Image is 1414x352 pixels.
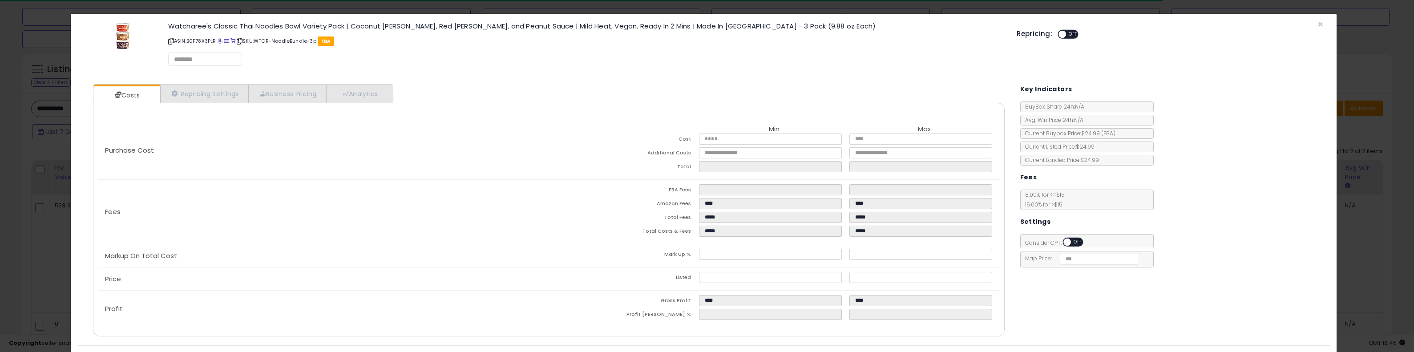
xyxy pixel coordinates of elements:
[1021,255,1139,262] span: Map Price:
[1081,129,1115,137] span: $24.99
[1020,84,1072,95] h5: Key Indicators
[1101,129,1115,137] span: ( FBA )
[1071,239,1085,246] span: OFF
[168,23,1004,29] h3: Watcharee's Classic Thai Noodles Bowl Variety Pack | Coconut [PERSON_NAME], Red [PERSON_NAME], an...
[549,134,699,147] td: Cost
[98,147,549,154] p: Purchase Cost
[549,226,699,239] td: Total Costs & Fees
[1021,129,1115,137] span: Current Buybox Price:
[248,85,326,103] a: Business Pricing
[1020,172,1037,183] h5: Fees
[1021,239,1095,247] span: Consider CPT:
[1020,216,1050,227] h5: Settings
[549,161,699,175] td: Total
[93,86,159,104] a: Costs
[326,85,392,103] a: Analytics
[1021,201,1063,208] span: 15.00 % for > $15
[1021,116,1083,124] span: Avg. Win Price 24h: N/A
[1021,103,1084,110] span: BuyBox Share 24h: N/A
[98,305,549,312] p: Profit
[1317,18,1323,31] span: ×
[549,309,699,323] td: Profit [PERSON_NAME] %
[98,208,549,215] p: Fees
[549,198,699,212] td: Amazon Fees
[318,36,334,46] span: FBA
[224,37,229,45] a: All offer listings
[549,184,699,198] td: FBA Fees
[1066,31,1080,38] span: OFF
[1021,191,1065,208] span: 8.00 % for <= $15
[98,275,549,283] p: Price
[168,34,1004,48] p: ASIN: B0F78X3PLR | SKU: WTCR-NoodleBundle-3p
[1017,30,1052,37] h5: Repricing:
[1021,156,1099,164] span: Current Landed Price: $24.99
[849,125,1000,134] th: Max
[549,295,699,309] td: Gross Profit
[549,147,699,161] td: Additional Costs
[230,37,235,45] a: Your listing only
[98,252,549,259] p: Markup On Total Cost
[549,272,699,286] td: Listed
[160,85,248,103] a: Repricing Settings
[109,23,136,49] img: 41Fer+fcubL._SL60_.jpg
[218,37,222,45] a: BuyBox page
[1021,143,1095,150] span: Current Listed Price: $24.99
[549,212,699,226] td: Total Fees
[549,249,699,263] td: Mark Up %
[699,125,849,134] th: Min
